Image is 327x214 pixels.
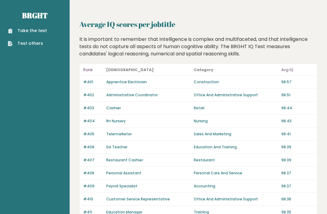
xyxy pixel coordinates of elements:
[83,196,103,202] p: #410
[194,67,213,72] b: Category
[281,170,313,176] p: 98.37
[106,183,137,189] a: Payroll Specialist
[106,105,121,110] a: Cashier
[194,157,278,163] p: Restaurant
[83,66,103,74] p: Rank
[106,67,154,72] b: [DEMOGRAPHIC_DATA]
[22,11,48,20] a: Brght
[194,118,278,124] p: Nursing
[106,196,170,202] a: Customer Service Representative
[83,92,103,98] p: #402
[281,118,313,124] p: 98.43
[194,79,278,85] p: Construction
[281,105,313,111] p: 98.44
[281,144,313,150] p: 98.39
[77,36,320,58] div: It is important to remember that intelligence is complex and multifaceted, and that intelligence ...
[83,170,103,176] p: #408
[281,131,313,137] p: 98.41
[194,183,278,189] p: Accounting
[106,118,126,123] a: Rn Nursery
[83,183,103,189] p: #409
[194,92,278,98] p: Office And Administrative Support
[281,92,313,98] p: 98.51
[281,183,313,189] p: 98.37
[106,170,141,176] a: Personal Assistant
[194,105,278,111] p: Retail
[83,157,103,163] p: #407
[281,79,313,85] p: 98.57
[83,131,103,137] p: #405
[83,118,103,124] p: #404
[83,144,103,150] p: #406
[194,131,278,137] p: Sales And Marketing
[79,19,317,30] h2: Average IQ scores per jobtitle
[106,144,127,150] a: Esl Teacher
[106,131,132,137] a: Telemarketer
[281,157,313,163] p: 98.39
[194,144,278,150] p: Education And Training
[194,170,278,176] p: Personal Care And Service
[281,66,313,74] p: Avg IQ
[8,40,47,47] a: Test others
[8,28,47,34] a: Take the test
[83,79,103,85] p: #401
[281,196,313,202] p: 98.36
[83,105,103,111] p: #403
[194,196,278,202] p: Office And Administrative Support
[106,92,158,97] a: Administrative Coordinator
[106,157,143,163] a: Restaurant Cashier
[106,79,147,84] a: Apprentice Electrician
